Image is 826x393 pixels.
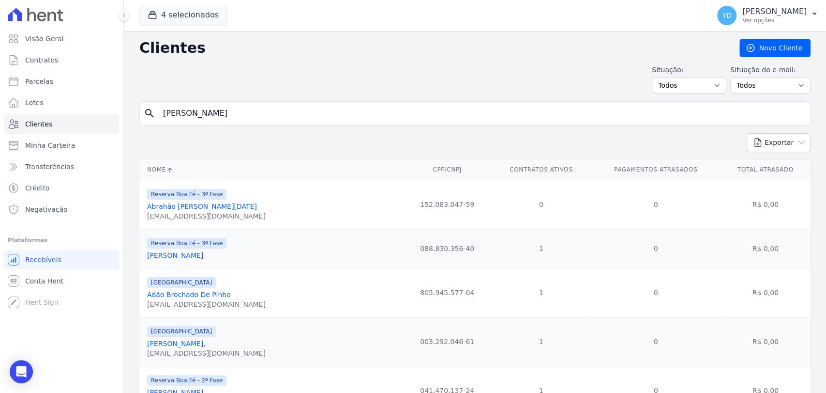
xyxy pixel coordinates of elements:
[591,229,720,268] td: 0
[25,34,64,44] span: Visão Geral
[404,317,491,366] td: 003.292.046-61
[742,16,807,24] p: Ver opções
[491,317,591,366] td: 1
[591,180,720,229] td: 0
[491,160,591,180] th: Contratos Ativos
[147,203,257,210] a: Abrahão [PERSON_NAME][DATE]
[404,229,491,268] td: 088.830.356-40
[25,204,68,214] span: Negativação
[139,160,404,180] th: Nome
[591,268,720,317] td: 0
[147,299,266,309] div: [EMAIL_ADDRESS][DOMAIN_NAME]
[4,200,120,219] a: Negativação
[491,180,591,229] td: 0
[747,133,811,152] button: Exportar
[25,183,50,193] span: Crédito
[404,180,491,229] td: 152.083.047-59
[25,255,61,265] span: Recebíveis
[4,271,120,291] a: Conta Hent
[25,276,63,286] span: Conta Hent
[25,98,44,108] span: Lotes
[147,211,266,221] div: [EMAIL_ADDRESS][DOMAIN_NAME]
[4,250,120,269] a: Recebíveis
[591,317,720,366] td: 0
[722,12,731,19] span: YD
[10,360,33,383] div: Open Intercom Messenger
[730,65,811,75] label: Situação do e-mail:
[147,340,206,347] a: [PERSON_NAME],
[652,65,726,75] label: Situação:
[157,104,806,123] input: Buscar por nome, CPF ou e-mail
[4,72,120,91] a: Parcelas
[147,277,216,288] span: [GEOGRAPHIC_DATA]
[4,50,120,70] a: Contratos
[147,291,231,299] a: Adão Brochado De Pinho
[139,39,724,57] h2: Clientes
[739,39,811,57] a: Novo Cliente
[720,268,811,317] td: R$ 0,00
[720,229,811,268] td: R$ 0,00
[139,6,227,24] button: 4 selecionados
[4,178,120,198] a: Crédito
[25,55,58,65] span: Contratos
[720,180,811,229] td: R$ 0,00
[720,160,811,180] th: Total Atrasado
[25,162,74,172] span: Transferências
[147,348,266,358] div: [EMAIL_ADDRESS][DOMAIN_NAME]
[720,317,811,366] td: R$ 0,00
[404,160,491,180] th: CPF/CNPJ
[147,238,226,249] span: Reserva Boa Fé - 3ª Fase
[25,77,53,86] span: Parcelas
[4,29,120,48] a: Visão Geral
[25,141,75,150] span: Minha Carteira
[404,268,491,317] td: 805.945.577-04
[4,93,120,112] a: Lotes
[144,108,155,119] i: search
[147,252,203,259] a: [PERSON_NAME]
[25,119,52,129] span: Clientes
[491,268,591,317] td: 1
[147,326,216,337] span: [GEOGRAPHIC_DATA]
[491,229,591,268] td: 1
[591,160,720,180] th: Pagamentos Atrasados
[4,136,120,155] a: Minha Carteira
[4,114,120,134] a: Clientes
[147,375,226,386] span: Reserva Boa Fé - 2ª Fase
[742,7,807,16] p: [PERSON_NAME]
[147,189,226,200] span: Reserva Boa Fé - 3ª Fase
[709,2,826,29] button: YD [PERSON_NAME] Ver opções
[8,235,116,246] div: Plataformas
[4,157,120,176] a: Transferências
